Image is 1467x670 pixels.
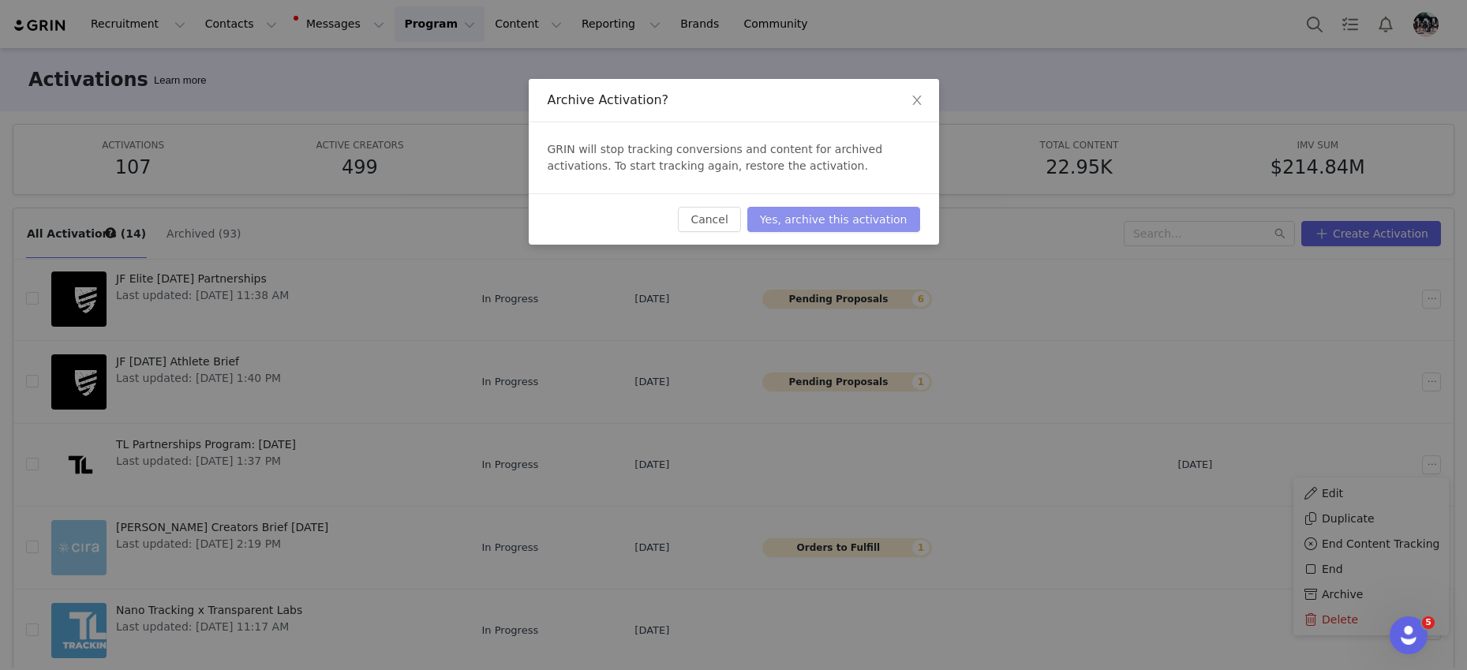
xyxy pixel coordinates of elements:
[548,92,920,109] div: Archive Activation?
[1390,616,1428,654] iframe: Intercom live chat
[911,94,923,107] i: icon: close
[747,207,920,232] button: Yes, archive this activation
[895,79,939,123] button: Close
[678,207,740,232] button: Cancel
[529,122,939,193] div: GRIN will stop tracking conversions and content for archived activations. To start tracking again...
[1422,616,1435,629] span: 5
